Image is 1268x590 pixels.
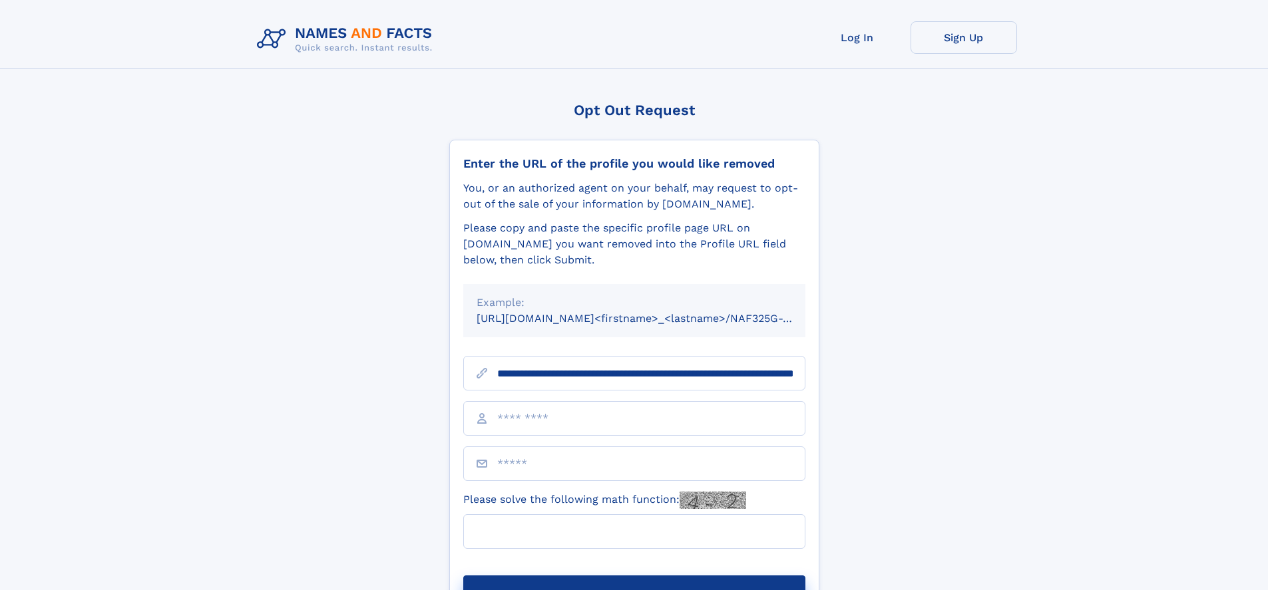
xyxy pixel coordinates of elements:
[463,492,746,509] label: Please solve the following math function:
[463,220,805,268] div: Please copy and paste the specific profile page URL on [DOMAIN_NAME] you want removed into the Pr...
[477,312,831,325] small: [URL][DOMAIN_NAME]<firstname>_<lastname>/NAF325G-xxxxxxxx
[463,180,805,212] div: You, or an authorized agent on your behalf, may request to opt-out of the sale of your informatio...
[449,102,819,118] div: Opt Out Request
[804,21,911,54] a: Log In
[911,21,1017,54] a: Sign Up
[252,21,443,57] img: Logo Names and Facts
[463,156,805,171] div: Enter the URL of the profile you would like removed
[477,295,792,311] div: Example:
